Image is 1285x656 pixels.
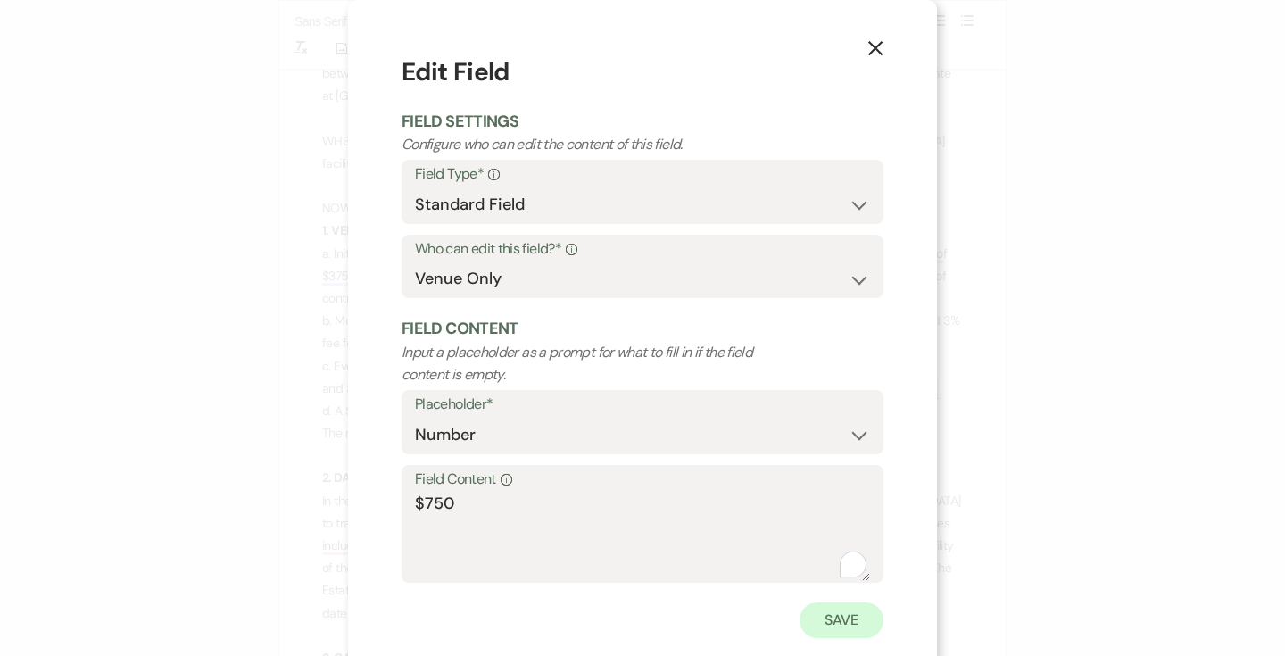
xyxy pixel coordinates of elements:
[402,318,883,340] h2: Field Content
[402,54,883,91] h1: Edit Field
[415,492,870,581] textarea: To enrich screen reader interactions, please activate Accessibility in Grammarly extension settings
[402,111,883,133] h2: Field Settings
[415,237,870,262] label: Who can edit this field?*
[415,467,870,493] label: Field Content
[800,602,883,638] button: Save
[415,392,870,418] label: Placeholder*
[402,341,787,386] p: Input a placeholder as a prompt for what to fill in if the field content is empty.
[402,133,787,156] p: Configure who can edit the content of this field.
[415,162,870,187] label: Field Type*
